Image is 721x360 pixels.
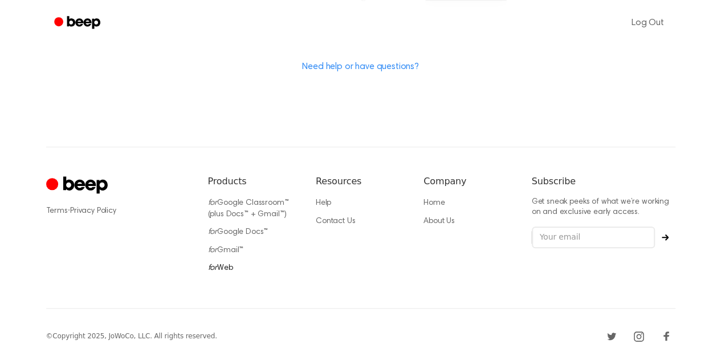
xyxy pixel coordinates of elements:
[208,228,268,236] a: forGoogle Docs™
[316,199,331,207] a: Help
[208,264,218,272] i: for
[46,331,217,341] div: © Copyright 2025, JoWoCo, LLC. All rights reserved.
[208,199,289,219] a: forGoogle Classroom™ (plus Docs™ + Gmail™)
[620,9,675,37] a: Log Out
[316,217,355,225] a: Contact Us
[423,175,513,188] h6: Company
[70,207,116,215] a: Privacy Policy
[532,226,655,248] input: Your email
[46,175,111,197] a: Cruip
[208,175,298,188] h6: Products
[423,217,455,225] a: About Us
[208,246,218,254] i: for
[657,327,675,345] a: Facebook
[532,197,675,217] p: Get sneak peeks of what we’re working on and exclusive early access.
[655,234,675,241] button: Subscribe
[630,327,648,345] a: Instagram
[532,175,675,188] h6: Subscribe
[302,62,419,71] a: Need help or have questions?
[208,199,218,207] i: for
[208,246,244,254] a: forGmail™
[46,205,190,217] div: ·
[423,199,445,207] a: Home
[46,207,68,215] a: Terms
[208,228,218,236] i: for
[208,264,233,272] a: forWeb
[46,12,111,34] a: Beep
[316,175,405,188] h6: Resources
[602,327,621,345] a: Twitter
